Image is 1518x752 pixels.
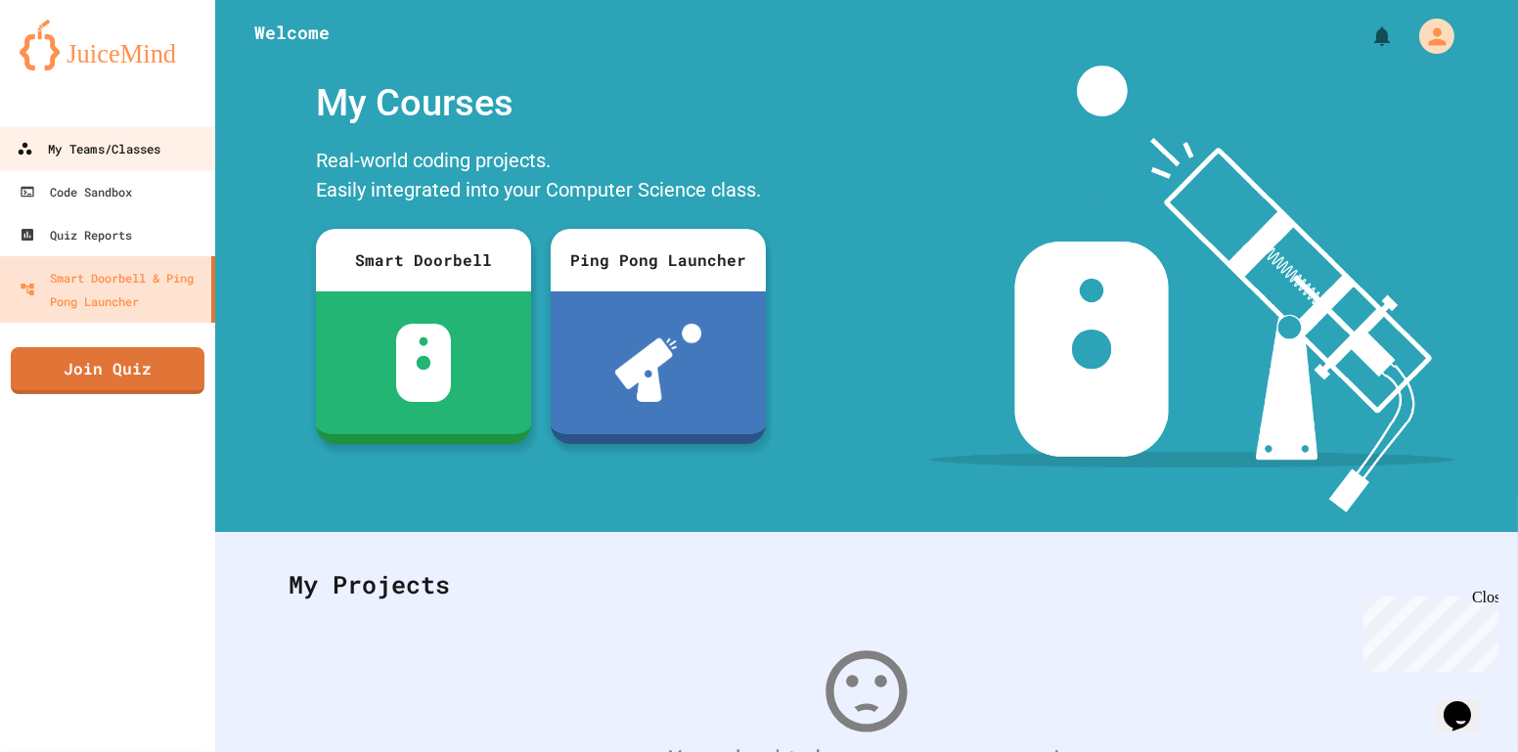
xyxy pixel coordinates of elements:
[20,180,132,203] div: Code Sandbox
[20,223,132,246] div: Quiz Reports
[17,137,160,161] div: My Teams/Classes
[316,229,531,291] div: Smart Doorbell
[930,66,1454,512] img: banner-image-my-projects.png
[396,324,452,402] img: sdb-white.svg
[306,141,776,214] div: Real-world coding projects. Easily integrated into your Computer Science class.
[551,229,766,291] div: Ping Pong Launcher
[8,8,135,124] div: Chat with us now!Close
[20,20,196,70] img: logo-orange.svg
[1356,589,1498,672] iframe: chat widget
[306,66,776,141] div: My Courses
[1436,674,1498,732] iframe: chat widget
[11,347,204,394] a: Join Quiz
[20,266,203,313] div: Smart Doorbell & Ping Pong Launcher
[269,547,1464,623] div: My Projects
[1334,20,1399,53] div: My Notifications
[615,324,702,402] img: ppl-with-ball.png
[1399,14,1459,59] div: My Account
